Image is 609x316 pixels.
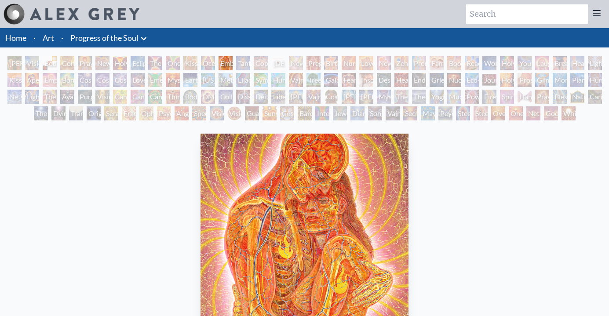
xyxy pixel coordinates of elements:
div: Deities & Demons Drinking from the Milky Pool [254,90,268,104]
div: Body/Mind as a Vibratory Field of Energy [183,90,197,104]
div: Cosmic Lovers [113,73,127,87]
div: Theologue [412,90,426,104]
div: The Shulgins and their Alchemical Angels [43,90,57,104]
div: Endarkenment [412,73,426,87]
div: Pregnancy [306,56,321,70]
div: Breathing [553,56,567,70]
div: Visionary Origin of Language [25,56,39,70]
div: New Man New Woman [95,56,109,70]
div: Dissectional Art for Tool's Lateralus CD [236,90,250,104]
div: Reading [465,56,479,70]
div: The Kiss [148,56,162,70]
div: Peyote Being [438,106,452,120]
div: Despair [377,73,391,87]
div: Cosmic Artist [95,73,109,87]
div: Diamond Being [350,106,365,120]
div: Grieving [430,73,444,87]
div: Interbeing [315,106,329,120]
div: Lightworker [25,90,39,104]
div: [PERSON_NAME] [289,90,303,104]
div: Embracing [219,56,233,70]
div: Spirit Animates the Flesh [500,90,514,104]
a: Progress of the Soul [70,32,139,44]
div: Boo-boo [447,56,461,70]
div: Vision Tree [95,90,109,104]
div: Guardian of Infinite Vision [245,106,259,120]
div: [US_STATE] Song [201,73,215,87]
div: Collective Vision [219,90,233,104]
div: Net of Being [526,106,540,120]
div: Earth Energies [183,73,197,87]
div: Insomnia [359,73,373,87]
div: Mysteriosa 2 [166,73,180,87]
div: One Taste [166,56,180,70]
div: Vajra Horse [289,73,303,87]
div: Cosmic Elf [280,106,294,120]
div: Cosmic [DEMOGRAPHIC_DATA] [324,90,338,104]
div: Vajra Being [386,106,400,120]
div: Monochord [553,73,567,87]
div: Original Face [87,106,101,120]
div: White Light [562,106,576,120]
div: Emerald Grail [148,73,162,87]
input: Search [466,4,588,24]
div: Empowerment [43,73,57,87]
li: · [58,28,67,47]
div: Caring [588,90,602,104]
div: One [509,106,523,120]
div: Lightweaver [588,56,602,70]
div: New Family [377,56,391,70]
div: Holy Grail [113,56,127,70]
div: Cannabacchus [148,90,162,104]
div: Steeplehead 2 [474,106,488,120]
div: The Seer [394,90,408,104]
div: Birth [324,56,338,70]
div: Bardo Being [298,106,312,120]
div: Fractal Eyes [122,106,136,120]
div: Nuclear Crucifixion [447,73,461,87]
div: [PERSON_NAME] [342,90,356,104]
div: Cannabis Sutra [131,90,145,104]
div: Mystic Eye [377,90,391,104]
div: Bond [60,73,74,87]
div: Newborn [289,56,303,70]
div: DMT - The Spirit Molecule [201,90,215,104]
div: Journey of the Wounded Healer [482,73,496,87]
div: Contemplation [60,56,74,70]
div: Young & Old [518,56,532,70]
div: Planetary Prayers [570,73,584,87]
div: Third Eye Tears of Joy [166,90,180,104]
div: Oversoul [491,106,505,120]
div: Steeplehead 1 [456,106,470,120]
div: Body, Mind, Spirit [43,56,57,70]
div: Song of Vajra Being [368,106,382,120]
div: Zena Lotus [394,56,408,70]
div: Headache [394,73,408,87]
div: Vision [PERSON_NAME] [227,106,241,120]
div: Angel Skin [175,106,189,120]
div: Family [430,56,444,70]
div: Lilacs [236,73,250,87]
div: Yogi & the Möbius Sphere [430,90,444,104]
div: Symbiosis: Gall Wasp & Oak Tree [254,73,268,87]
div: Praying Hands [535,90,549,104]
div: Ocean of Love Bliss [201,56,215,70]
li: · [30,28,39,47]
div: Sunyata [263,106,277,120]
div: Transfiguration [69,106,83,120]
div: Hands that See [518,90,532,104]
div: Praying [78,56,92,70]
div: Vision Crystal [210,106,224,120]
a: Art [43,32,54,44]
div: Metamorphosis [219,73,233,87]
div: Godself [544,106,558,120]
div: Nursing [342,56,356,70]
div: Ophanic Eyelash [139,106,153,120]
div: Mudra [447,90,461,104]
div: Seraphic Transport Docking on the Third Eye [104,106,118,120]
div: Kissing [183,56,197,70]
div: Liberation Through Seeing [271,90,285,104]
div: Eco-Atlas [465,73,479,87]
div: Holy Family [500,56,514,70]
div: Promise [412,56,426,70]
